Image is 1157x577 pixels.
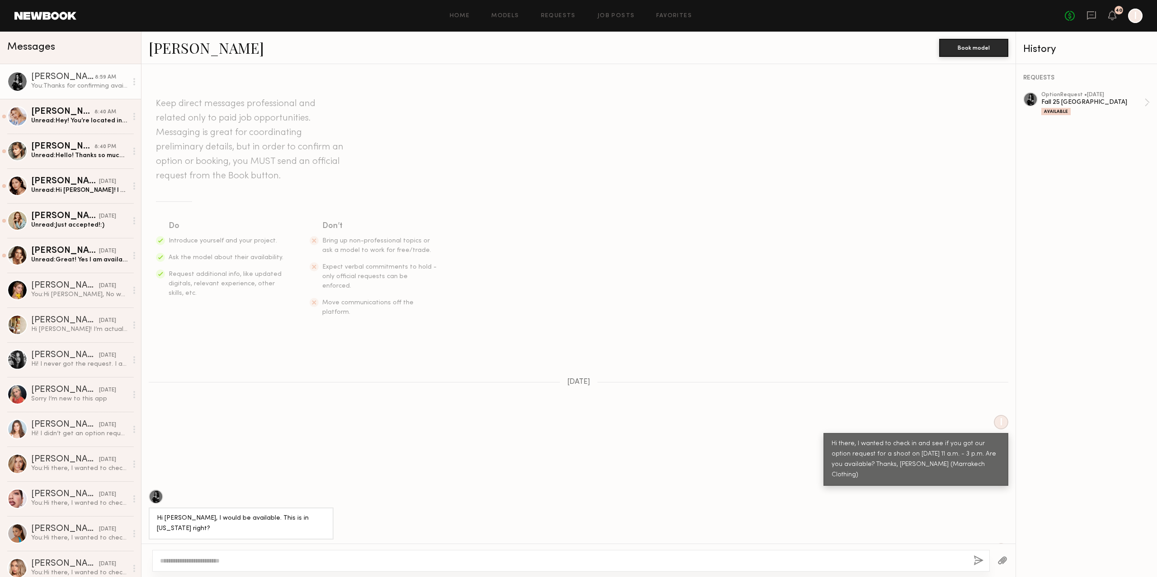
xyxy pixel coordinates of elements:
div: [PERSON_NAME] [31,73,95,82]
div: You: Thanks for confirming availability. We'd love to work with you for this shoot. Our sample si... [31,82,127,90]
a: Job Posts [597,13,635,19]
header: Keep direct messages professional and related only to paid job opportunities. Messaging is great ... [156,97,346,183]
div: [PERSON_NAME] [31,420,99,429]
div: [PERSON_NAME] [31,177,99,186]
div: Unread: Just accepted!:) [31,221,127,229]
div: [PERSON_NAME] [31,386,99,395]
div: Unread: Hi [PERSON_NAME]! I would love to do this, but I am out of town this date. I will be in [... [31,186,127,195]
a: optionRequest •[DATE]Fall 25 [GEOGRAPHIC_DATA]Available [1041,92,1150,115]
div: 8:40 PM [94,143,116,151]
div: Hi! I didn’t get an option request! I am available 8/19 [31,429,127,438]
div: Hi [PERSON_NAME], I would be available. This is in [US_STATE] right? [157,513,325,534]
div: [DATE] [99,177,116,186]
span: Expect verbal commitments to hold - only official requests can be enforced. [322,264,437,289]
div: Sorry I’m new to this app [31,395,127,403]
div: [DATE] [99,456,116,464]
span: Bring up non-professional topics or ask a model to work for free/trade. [322,238,431,253]
div: Unread: Hey! You’re located in [US_STATE] right? I’m free but would need to know soon. Thanks. [31,116,127,125]
div: 8:59 AM [95,73,116,82]
span: [DATE] [567,378,590,386]
div: You: Hi [PERSON_NAME], No worries at all. Will definitely keep you in mind for a shoot post baby.... [31,290,127,299]
div: Fall 25 [GEOGRAPHIC_DATA] [1041,98,1144,107]
div: [PERSON_NAME] [31,281,99,290]
div: Hi there, I wanted to check in and see if you got our option request for a shoot on [DATE] 11 a.m... [832,439,1000,480]
div: Don’t [322,220,438,233]
div: Available [1041,108,1071,115]
div: You: Hi there, I wanted to check in and see if you got our option request for a shoot on [DATE] 1... [31,499,127,507]
a: Favorites [656,13,692,19]
div: [PERSON_NAME] [31,559,99,568]
span: Messages [7,42,55,52]
div: Hi! I never got the request. I am available. What’s the rate for this? [31,360,127,368]
div: [DATE] [99,560,116,568]
span: Request additional info, like updated digitals, relevant experience, other skills, etc. [169,271,282,296]
div: [PERSON_NAME] [31,107,94,116]
div: [DATE] [99,212,116,221]
div: Hi [PERSON_NAME]! I’m actually in [GEOGRAPHIC_DATA] until [DATE]. However what is the rate for th... [31,325,127,334]
a: Requests [541,13,576,19]
div: [PERSON_NAME] [31,316,99,325]
div: [PERSON_NAME] [31,142,94,151]
div: REQUESTS [1023,75,1150,81]
div: You: Hi there, I wanted to check in and see if you got our option request for a shoot on [DATE] 1... [31,534,127,542]
div: You: Hi there, I wanted to check in and see if you got our option request for a shoot on [DATE] 1... [31,464,127,473]
div: [DATE] [99,421,116,429]
div: 8:40 AM [94,108,116,116]
div: [DATE] [99,316,116,325]
a: I [1128,9,1143,23]
a: Models [491,13,519,19]
span: Ask the model about their availability. [169,255,283,261]
div: [PERSON_NAME] [31,490,99,499]
div: 40 [1115,8,1122,13]
div: [PERSON_NAME] [31,525,99,534]
div: [DATE] [99,247,116,256]
span: Move communications off the platform. [322,300,414,315]
div: You: Hi there, I wanted to check in and see if you got our option request for a shoot on [DATE] 1... [31,568,127,577]
button: Book model [939,39,1008,57]
div: [PERSON_NAME] [31,455,99,464]
div: History [1023,44,1150,55]
div: [PERSON_NAME] [31,351,99,360]
span: Introduce yourself and your project. [169,238,277,244]
div: [PERSON_NAME] [31,247,99,256]
div: [DATE] [99,282,116,290]
div: [DATE] [99,525,116,534]
div: [DATE] [99,351,116,360]
div: option Request • [DATE] [1041,92,1144,98]
a: Home [450,13,470,19]
div: Do [169,220,284,233]
div: Unread: Hello! Thanks so much for the invite and for reaching out! I actually didn’t receive a no... [31,151,127,160]
div: [DATE] [99,386,116,395]
a: Book model [939,43,1008,51]
div: [DATE] [99,490,116,499]
div: [PERSON_NAME] [31,212,99,221]
div: Unread: Great! Yes I am available [DATE] for this. [31,256,127,264]
a: [PERSON_NAME] [149,38,264,57]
